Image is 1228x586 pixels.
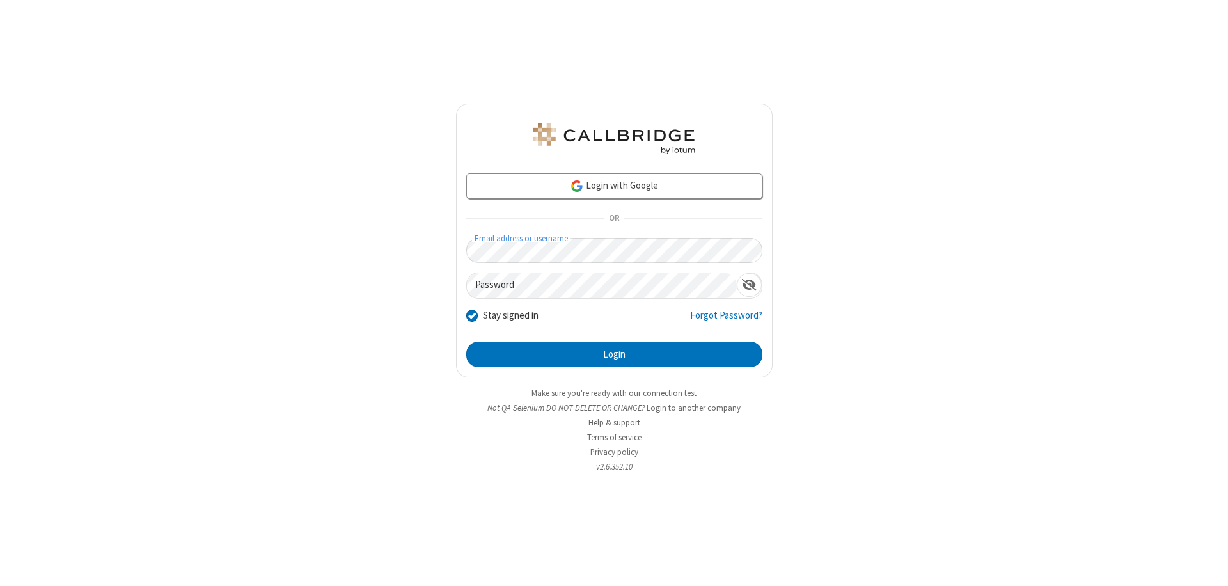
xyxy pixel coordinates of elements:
a: Login with Google [466,173,762,199]
a: Forgot Password? [690,308,762,333]
input: Email address or username [466,238,762,263]
div: Show password [737,273,762,297]
img: google-icon.png [570,179,584,193]
a: Privacy policy [590,447,638,457]
span: OR [604,210,624,228]
img: QA Selenium DO NOT DELETE OR CHANGE [531,123,697,154]
a: Help & support [588,417,640,428]
button: Login to another company [647,402,741,414]
li: v2.6.352.10 [456,461,773,473]
input: Password [467,273,737,298]
a: Terms of service [587,432,642,443]
a: Make sure you're ready with our connection test [531,388,697,399]
button: Login [466,342,762,367]
li: Not QA Selenium DO NOT DELETE OR CHANGE? [456,402,773,414]
label: Stay signed in [483,308,539,323]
